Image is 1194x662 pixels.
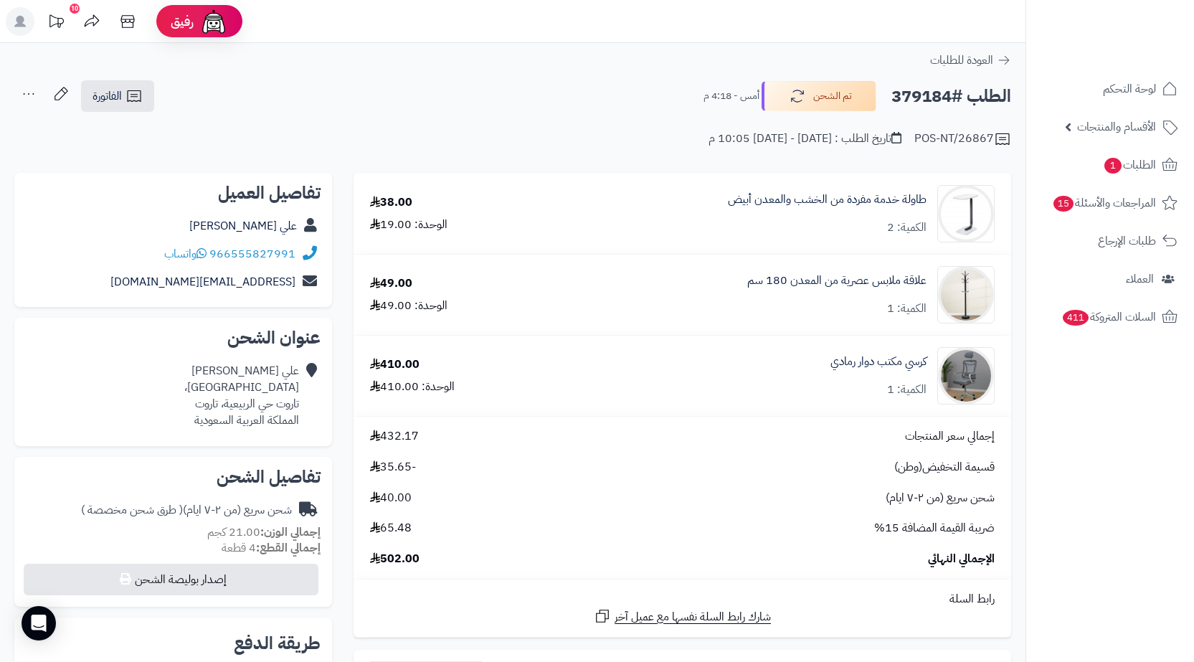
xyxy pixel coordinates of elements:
div: 10 [70,4,80,14]
a: الطلبات1 [1035,148,1185,182]
a: لوحة التحكم [1035,72,1185,106]
img: logo-2.png [1096,11,1180,41]
strong: إجمالي القطع: [256,539,321,557]
span: إجمالي سعر المنتجات [905,428,995,445]
div: رابط السلة [359,591,1005,607]
span: لوحة التحكم [1103,79,1156,99]
span: شارك رابط السلة نفسها مع عميل آخر [615,609,771,625]
span: ( طرق شحن مخصصة ) [81,501,183,519]
span: المراجعات والأسئلة [1052,193,1156,213]
span: العملاء [1126,269,1154,289]
a: العودة للطلبات [930,52,1011,69]
small: أمس - 4:18 م [703,89,759,103]
span: السلات المتروكة [1061,307,1156,327]
span: 65.48 [370,520,412,536]
span: 15 [1053,195,1075,212]
a: علي [PERSON_NAME] [189,217,297,235]
a: المراجعات والأسئلة15 [1035,186,1185,220]
img: 1753699077-1-90x90.jpg [938,347,994,405]
a: العملاء [1035,262,1185,296]
span: الفاتورة [93,88,122,105]
a: الفاتورة [81,80,154,112]
h2: طريقة الدفع [234,635,321,652]
div: 410.00 [370,356,420,373]
span: طلبات الإرجاع [1098,231,1156,251]
span: 411 [1061,309,1089,326]
div: POS-NT/26867 [914,131,1011,148]
span: الإجمالي النهائي [928,551,995,567]
a: واتساب [164,245,207,263]
span: قسيمة التخفيض(وطن) [894,459,995,476]
img: 1735575541-110108010255-90x90.jpg [938,185,994,242]
span: 40.00 [370,490,412,506]
span: -35.65 [370,459,416,476]
h2: الطلب #379184 [891,82,1011,111]
div: شحن سريع (من ٢-٧ ايام) [81,502,292,519]
img: 1752316486-1-90x90.jpg [938,266,994,323]
strong: إجمالي الوزن: [260,524,321,541]
span: ضريبة القيمة المضافة 15% [874,520,995,536]
button: إصدار بوليصة الشحن [24,564,318,595]
a: شارك رابط السلة نفسها مع عميل آخر [594,607,771,625]
div: Open Intercom Messenger [22,606,56,640]
h2: تفاصيل الشحن [26,468,321,486]
div: الكمية: 2 [887,219,927,236]
span: 432.17 [370,428,419,445]
span: 502.00 [370,551,420,567]
div: علي [PERSON_NAME] [GEOGRAPHIC_DATA]، تاروت حي الربيعية، تاروت المملكة العربية السعودية [184,363,299,428]
div: 38.00 [370,194,412,211]
div: تاريخ الطلب : [DATE] - [DATE] 10:05 م [709,131,901,147]
div: الكمية: 1 [887,301,927,317]
span: رفيق [171,13,194,30]
span: شحن سريع (من ٢-٧ ايام) [886,490,995,506]
small: 21.00 كجم [207,524,321,541]
a: [EMAIL_ADDRESS][DOMAIN_NAME] [110,273,295,290]
span: الأقسام والمنتجات [1077,117,1156,137]
div: الوحدة: 49.00 [370,298,447,314]
button: تم الشحن [762,81,876,111]
div: الوحدة: 410.00 [370,379,455,395]
span: العودة للطلبات [930,52,993,69]
a: طاولة خدمة مفردة من الخشب والمعدن أبيض [728,191,927,208]
a: السلات المتروكة411 [1035,300,1185,334]
a: طلبات الإرجاع [1035,224,1185,258]
img: ai-face.png [199,7,228,36]
span: 1 [1104,157,1122,174]
div: الكمية: 1 [887,382,927,398]
a: 966555827991 [209,245,295,263]
a: تحديثات المنصة [38,7,74,39]
span: الطلبات [1103,155,1156,175]
small: 4 قطعة [222,539,321,557]
h2: تفاصيل العميل [26,184,321,202]
a: كرسي مكتب دوار رمادي [830,354,927,370]
div: الوحدة: 19.00 [370,217,447,233]
a: علاقة ملابس عصرية من المعدن 180 سم [747,273,927,289]
h2: عنوان الشحن [26,329,321,346]
div: 49.00 [370,275,412,292]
